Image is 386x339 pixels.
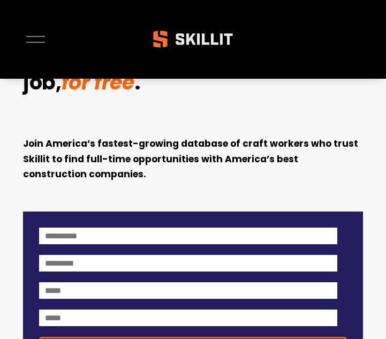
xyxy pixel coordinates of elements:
[23,40,67,74] strong: Find
[144,23,241,55] img: Skillit
[23,137,360,183] strong: Join America’s fastest-growing database of craft workers who trust Skillit to find full-time oppo...
[134,67,140,102] strong: .
[62,68,134,96] em: for free
[23,40,327,102] strong: construction job,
